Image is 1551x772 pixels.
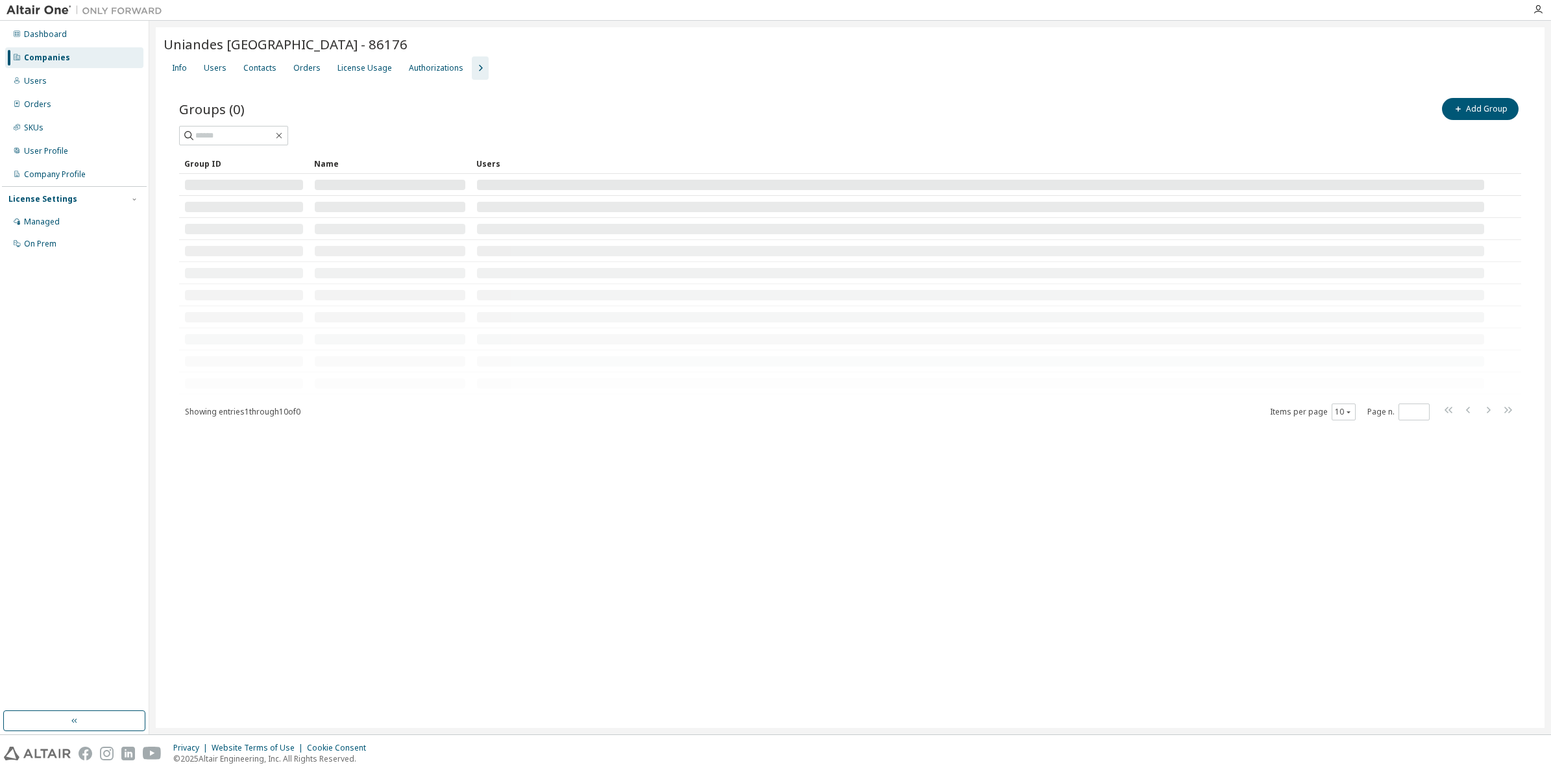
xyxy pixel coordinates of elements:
img: instagram.svg [100,747,114,760]
div: Users [24,76,47,86]
div: Group ID [184,153,304,174]
div: Cookie Consent [307,743,374,753]
button: Add Group [1442,98,1519,120]
span: Page n. [1367,404,1430,420]
div: Orders [293,63,321,73]
div: Authorizations [409,63,463,73]
div: License Usage [337,63,392,73]
div: Website Terms of Use [212,743,307,753]
div: Users [476,153,1485,174]
div: Users [204,63,226,73]
img: facebook.svg [79,747,92,760]
span: Groups (0) [179,100,245,118]
div: Name [314,153,466,174]
div: Orders [24,99,51,110]
img: linkedin.svg [121,747,135,760]
div: Contacts [243,63,276,73]
p: © 2025 Altair Engineering, Inc. All Rights Reserved. [173,753,374,764]
div: Company Profile [24,169,86,180]
div: Info [172,63,187,73]
div: Managed [24,217,60,227]
img: altair_logo.svg [4,747,71,760]
span: Uniandes [GEOGRAPHIC_DATA] - 86176 [164,35,408,53]
div: Privacy [173,743,212,753]
img: Altair One [6,4,169,17]
button: 10 [1335,407,1352,417]
img: youtube.svg [143,747,162,760]
span: Items per page [1270,404,1356,420]
span: Showing entries 1 through 10 of 0 [185,406,300,417]
div: On Prem [24,239,56,249]
div: License Settings [8,194,77,204]
div: Companies [24,53,70,63]
div: Dashboard [24,29,67,40]
div: User Profile [24,146,68,156]
div: SKUs [24,123,43,133]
